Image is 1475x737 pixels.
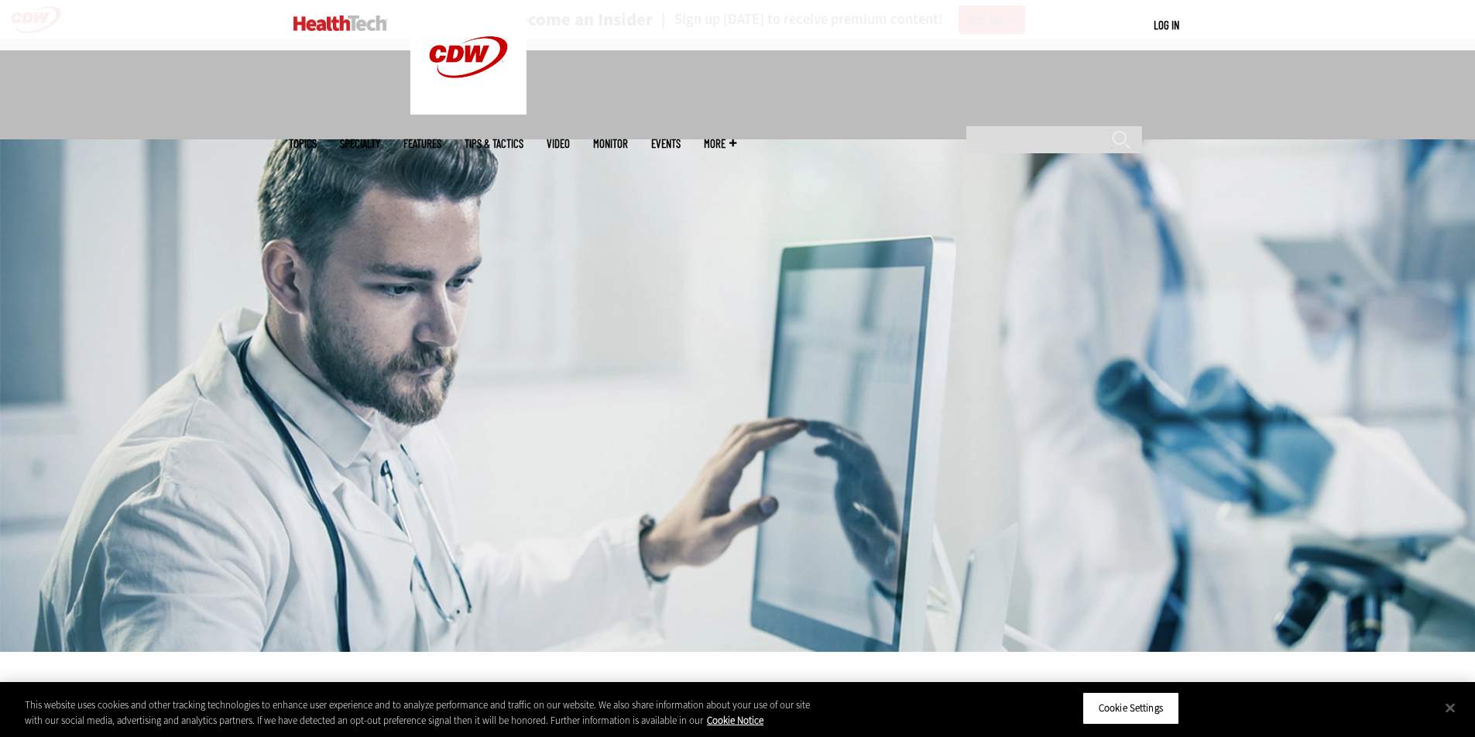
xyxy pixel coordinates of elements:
a: CDW [410,102,527,118]
a: Features [403,138,441,149]
span: More [704,138,736,149]
a: Log in [1154,18,1179,32]
a: Tips & Tactics [465,138,523,149]
a: MonITor [593,138,628,149]
div: User menu [1154,17,1179,33]
a: Video [547,138,570,149]
a: More information about your privacy [707,714,763,727]
img: Home [293,15,387,31]
a: Events [651,138,681,149]
button: Cookie Settings [1082,692,1179,725]
button: Close [1433,691,1467,725]
span: Specialty [340,138,380,149]
div: This website uses cookies and other tracking technologies to enhance user experience and to analy... [25,698,811,728]
span: Topics [289,138,317,149]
